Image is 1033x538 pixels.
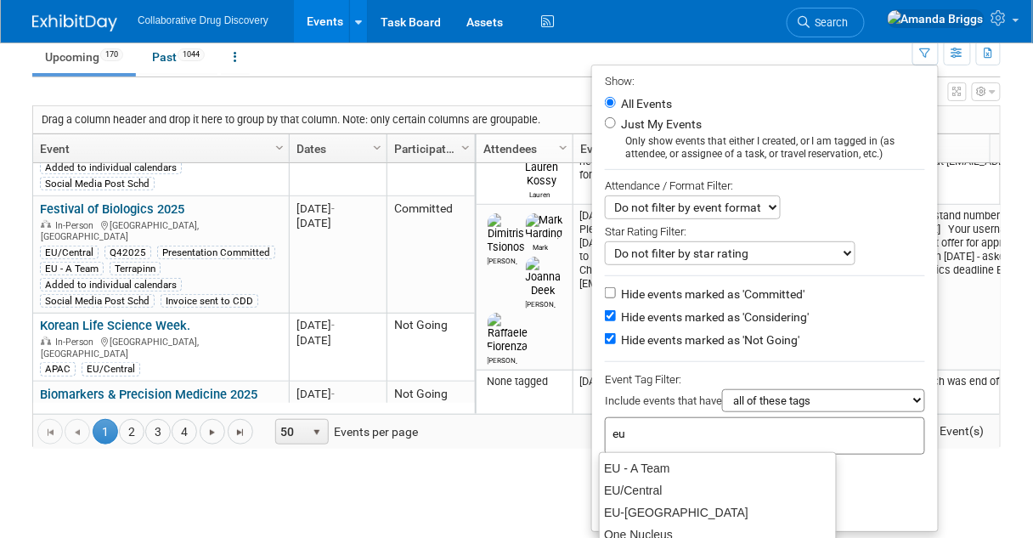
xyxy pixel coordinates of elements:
span: - [331,388,335,400]
div: Presentation Committed [157,246,275,259]
div: Lauren Kossy [526,188,556,199]
a: Column Settings [369,134,387,160]
div: EU - A Team [600,457,836,479]
span: select [310,426,324,439]
span: Column Settings [556,141,570,155]
span: Go to the previous page [71,426,84,439]
span: In-Person [55,337,99,348]
img: Raffaele Fiorenza [488,313,528,354]
div: Include events that have [605,389,925,417]
a: Participation [394,134,464,163]
img: Dimitris Tsionos [488,213,526,254]
div: Social Media Post Schd [40,177,155,190]
div: Added to individual calendars [40,278,182,292]
a: 2 [119,419,144,445]
span: Column Settings [273,141,286,155]
a: Column Settings [271,134,290,160]
span: Go to the last page [234,426,247,439]
div: EU-[GEOGRAPHIC_DATA] [600,501,836,524]
td: Committed [387,196,475,314]
td: Not Going [387,314,475,382]
a: Attendees [483,134,562,163]
img: ExhibitDay [32,14,117,31]
a: Go to the first page [37,419,63,445]
span: - [331,202,335,215]
label: Hide events marked as 'Not Going' [618,331,799,348]
div: Added to individual calendars [40,161,182,174]
a: Upcoming170 [32,41,136,73]
div: Mark Harding [526,241,556,252]
div: EU/Central [600,479,836,501]
div: [GEOGRAPHIC_DATA], [GEOGRAPHIC_DATA] [40,403,281,428]
img: Lauren Kossy [526,147,559,188]
div: Terrapinn [110,262,161,275]
div: [DATE] [296,401,379,416]
div: [GEOGRAPHIC_DATA], [GEOGRAPHIC_DATA] [40,334,281,360]
a: Column Settings [457,134,476,160]
label: All Events [618,98,672,110]
div: Star Rating Filter: [605,219,925,241]
div: Social Media Post Schd [40,294,155,308]
a: Go to the last page [228,419,253,445]
span: 50 [276,420,305,444]
span: Collaborative Drug Discovery [138,14,268,26]
div: Dimitris Tsionos [488,254,517,265]
div: Attendance / Format Filter: [605,176,925,195]
div: Event Tag Filter: [605,370,925,389]
a: Past1044 [139,41,217,73]
a: Dates [296,134,375,163]
img: Joanna Deek [526,257,562,297]
img: Mark Harding [526,213,563,241]
div: Invoice sent to CDD [161,294,258,308]
span: Events per page [254,419,435,445]
input: Type tag and hit enter [612,425,850,442]
label: Just My Events [618,116,702,133]
img: In-Person Event [41,220,51,229]
a: Go to the next page [200,419,225,445]
div: Raffaele Fiorenza [488,354,517,365]
div: EU/Central [40,246,99,259]
a: Korean Life Science Week. [40,318,190,333]
span: 170 [100,48,123,61]
span: Column Settings [370,141,384,155]
span: Column Settings [459,141,472,155]
span: Go to the next page [206,426,219,439]
label: Hide events marked as 'Considering' [618,309,809,326]
a: Go to the previous page [65,419,90,445]
div: None tagged [483,375,567,388]
div: [DATE] [296,387,379,401]
td: Not Going [387,382,475,450]
div: Joanna Deek [526,297,556,309]
img: Amanda Briggs [887,9,985,28]
span: - [331,319,335,331]
img: In-Person Event [41,337,51,345]
a: Event [40,134,278,163]
div: [DATE] [296,318,379,332]
div: [DATE] [296,333,379,348]
a: 4 [172,419,197,445]
span: Go to the first page [43,426,57,439]
div: Show: [605,70,925,91]
a: Festival of Biologics 2025 [40,201,184,217]
span: 1 [93,419,118,445]
div: Q42025 [104,246,151,259]
a: Search [787,8,865,37]
div: [DATE] [296,216,379,230]
div: [GEOGRAPHIC_DATA], [GEOGRAPHIC_DATA] [40,218,281,243]
label: Hide events marked as 'Committed' [618,286,804,303]
a: Column Settings [555,134,573,160]
span: In-Person [55,220,99,231]
div: Drag a column header and drop it here to group by that column. Note: only certain columns are gro... [33,106,1000,133]
span: Search [810,16,849,29]
div: Only show events that either I created, or I am tagged in (as attendee, or assignee of a task, or... [605,135,925,161]
div: EU/Central [82,362,140,376]
a: Biomarkers & Precision Medicine 2025 [40,387,257,402]
div: EU - A Team [40,262,104,275]
div: [DATE] [296,201,379,216]
span: 1044 [178,48,205,61]
div: APAC [40,362,76,376]
a: 3 [145,419,171,445]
